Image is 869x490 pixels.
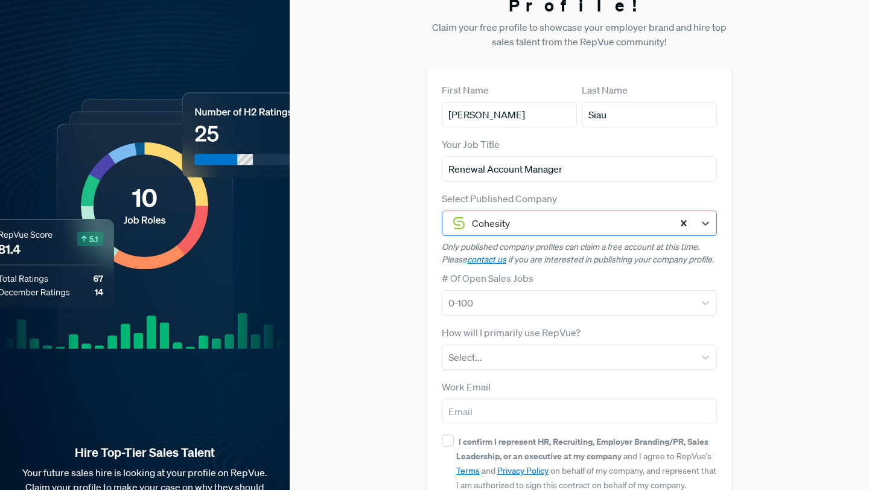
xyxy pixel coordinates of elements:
a: Terms [456,465,480,476]
label: How will I primarily use RepVue? [442,325,581,340]
p: Claim your free profile to showcase your employer brand and hire top sales talent from the RepVue... [427,20,731,49]
label: Last Name [582,83,628,97]
a: Privacy Policy [497,465,549,476]
p: Only published company profiles can claim a free account at this time. Please if you are interest... [442,241,717,266]
input: Email [442,399,717,424]
a: contact us [467,254,506,265]
label: Select Published Company [442,191,557,206]
strong: Hire Top-Tier Sales Talent [19,445,270,460]
img: Cohesity [451,216,466,231]
label: Work Email [442,380,491,394]
label: # Of Open Sales Jobs [442,271,533,285]
label: Your Job Title [442,137,500,151]
label: First Name [442,83,489,97]
strong: I confirm I represent HR, Recruiting, Employer Branding/PR, Sales Leadership, or an executive at ... [456,436,708,462]
input: First Name [442,102,577,127]
input: Title [442,156,717,182]
input: Last Name [582,102,717,127]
